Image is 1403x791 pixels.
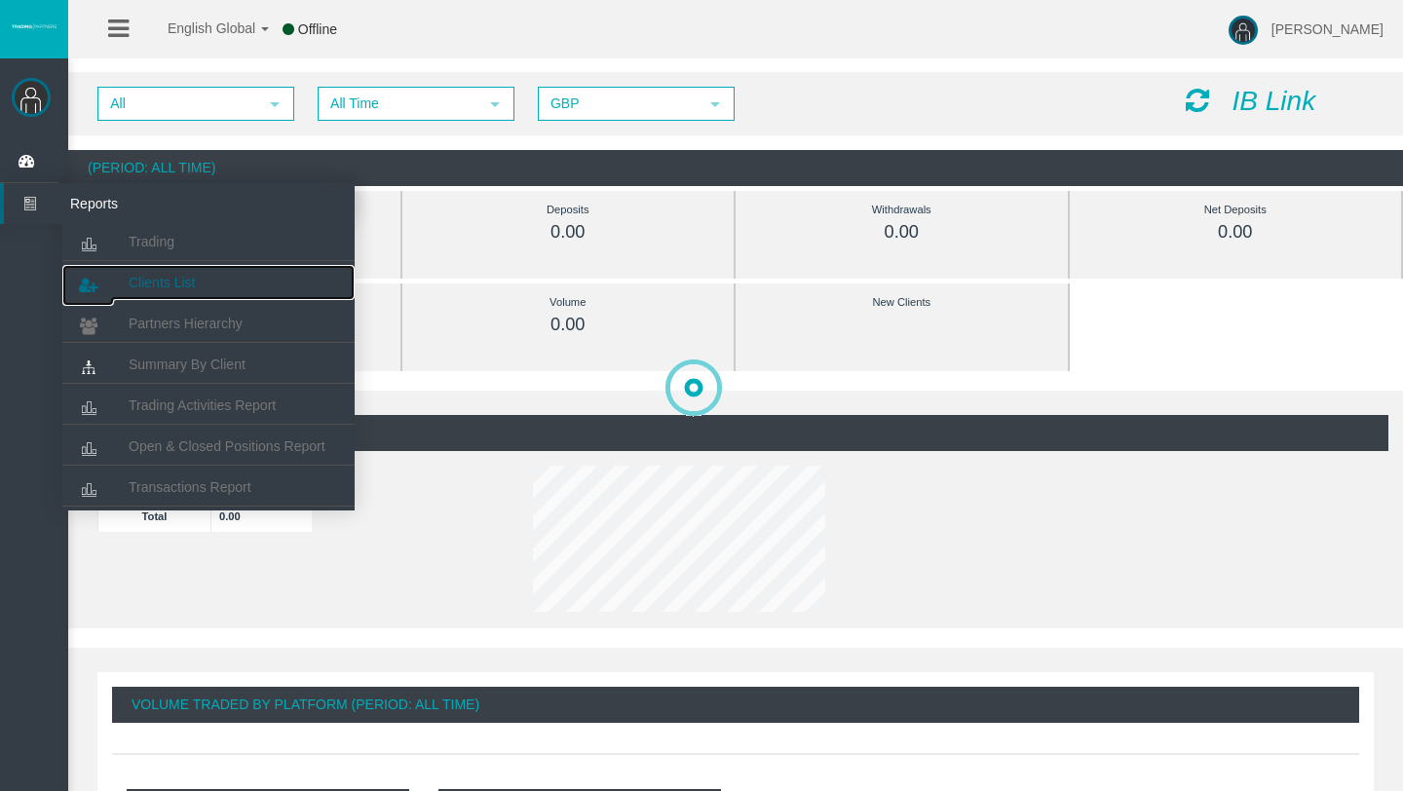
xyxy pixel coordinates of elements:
div: 0.00 [779,221,1024,244]
span: Trading [129,234,174,249]
a: Summary By Client [62,347,355,382]
i: Reload Dashboard [1186,87,1209,114]
td: 0.00 [211,500,313,532]
span: Offline [298,21,337,37]
img: user-image [1229,16,1258,45]
span: English Global [142,20,255,36]
span: Partners Hierarchy [129,316,243,331]
span: select [707,96,723,112]
a: Partners Hierarchy [62,306,355,341]
div: Deposits [446,199,691,221]
a: Open & Closed Positions Report [62,429,355,464]
span: select [267,96,283,112]
a: Trading Activities Report [62,388,355,423]
span: select [487,96,503,112]
div: Withdrawals [779,199,1024,221]
div: Volume Traded By Platform (Period: All Time) [112,687,1359,723]
td: Total [98,500,211,532]
a: Clients List [62,265,355,300]
i: IB Link [1232,86,1316,116]
span: Open & Closed Positions Report [129,438,325,454]
div: 0.00 [446,314,691,336]
a: Transactions Report [62,470,355,505]
span: Trading Activities Report [129,397,276,413]
img: logo.svg [10,22,58,30]
span: Reports [56,183,246,224]
span: All [99,89,257,119]
span: All Time [320,89,477,119]
div: Net Deposits [1114,199,1358,221]
div: Volume [446,291,691,314]
span: [PERSON_NAME] [1271,21,1384,37]
span: GBP [540,89,698,119]
div: (Period: All Time) [68,150,1403,186]
div: New Clients [779,291,1024,314]
div: 0.00 [446,221,691,244]
span: Summary By Client [129,357,246,372]
span: Clients List [129,275,195,290]
a: Trading [62,224,355,259]
div: 0.00 [1114,221,1358,244]
a: Reports [4,183,355,224]
span: Transactions Report [129,479,251,495]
